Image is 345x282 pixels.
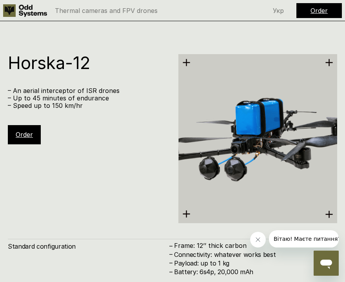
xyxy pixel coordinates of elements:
a: Order [310,7,328,15]
h4: – [169,242,172,250]
h4: Battery: 6s4p, 20,000 mAh [174,267,329,276]
p: Frame: 12’’ thick carbon [174,242,329,249]
iframe: Message from company [269,230,339,247]
iframe: Close message [250,232,266,247]
span: Вітаю! Маєте питання? [5,5,72,12]
h4: – [169,267,172,276]
h1: Horska-12 [8,54,167,71]
h4: – [169,258,172,267]
h4: – [169,250,172,258]
h4: Standard configuration [8,242,169,251]
p: – Speed up to 150 km/hr [8,102,167,109]
h4: Connectivity: whatever works best [174,250,329,259]
iframe: Button to launch messaging window [314,251,339,276]
h4: Payload: up to 1 kg [174,259,329,267]
p: Укр [273,7,284,14]
p: – Up to 45 minutes of endurance [8,95,167,102]
p: – An aerial interceptor of ISR drones [8,87,167,95]
p: Thermal cameras and FPV drones [55,7,158,14]
a: Order [16,131,33,138]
